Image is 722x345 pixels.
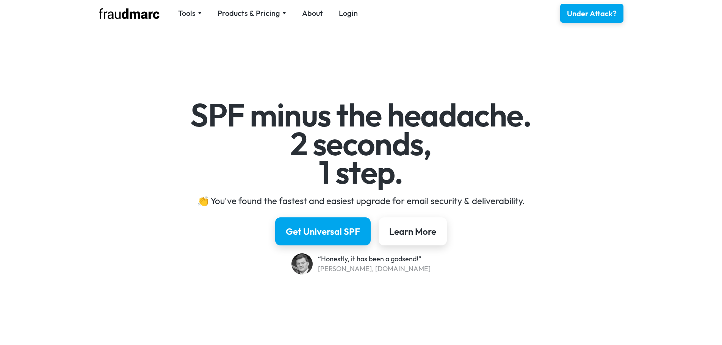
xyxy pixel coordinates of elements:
[218,8,280,19] div: Products & Pricing
[318,254,431,264] div: “Honestly, it has been a godsend!”
[286,225,360,237] div: Get Universal SPF
[389,225,436,237] div: Learn More
[178,8,202,19] div: Tools
[141,195,581,207] div: 👏 You've found the fastest and easiest upgrade for email security & deliverability.
[318,264,431,274] div: [PERSON_NAME], [DOMAIN_NAME]
[178,8,196,19] div: Tools
[339,8,358,19] a: Login
[567,8,617,19] div: Under Attack?
[141,101,581,187] h1: SPF minus the headache. 2 seconds, 1 step.
[218,8,286,19] div: Products & Pricing
[379,217,447,245] a: Learn More
[275,217,371,245] a: Get Universal SPF
[302,8,323,19] a: About
[560,4,623,23] a: Under Attack?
